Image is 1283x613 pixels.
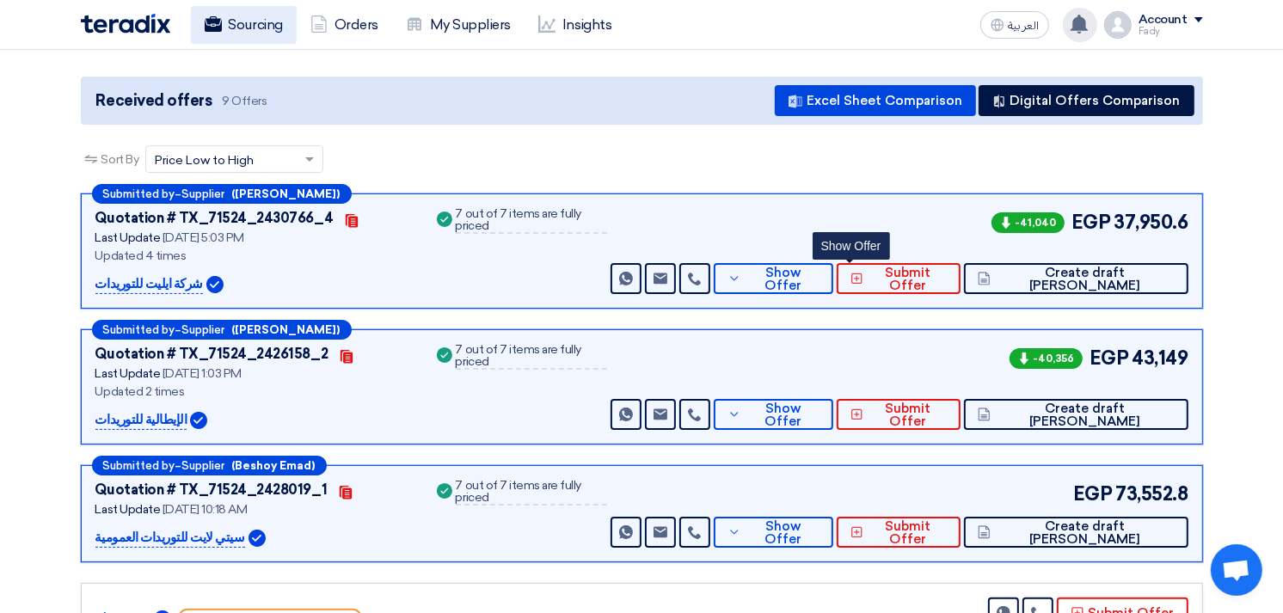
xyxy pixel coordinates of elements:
span: EGP [1090,344,1129,372]
span: Show Offer [746,520,820,546]
button: Excel Sheet Comparison [775,85,976,116]
span: Last Update [95,230,161,245]
span: Price Low to High [155,151,254,169]
p: الإيطالية للتوريدات [95,410,187,431]
button: Create draft [PERSON_NAME] [964,399,1188,430]
p: سيتي لايت للتوريدات العمومية [95,528,245,549]
img: profile_test.png [1104,11,1132,39]
button: Create draft [PERSON_NAME] [964,263,1188,294]
span: Submit Offer [868,267,947,292]
button: العربية [980,11,1049,39]
div: Open chat [1211,544,1262,596]
span: Supplier [182,324,225,335]
button: Submit Offer [837,517,961,548]
div: 7 out of 7 items are fully priced [456,208,608,234]
a: Sourcing [191,6,297,44]
div: Quotation # TX_71524_2428019_1 [95,480,328,500]
span: Submitted by [103,188,175,199]
div: Fady [1139,27,1203,36]
button: Show Offer [714,263,833,294]
span: 43,149 [1132,344,1188,372]
span: Show Offer [746,267,820,292]
div: – [92,184,352,204]
b: (Beshoy Emad) [232,460,316,471]
span: Last Update [95,502,161,517]
b: ([PERSON_NAME]) [232,188,341,199]
span: Received offers [96,89,212,113]
button: Show Offer [714,399,833,430]
div: 7 out of 7 items are fully priced [456,480,608,506]
span: Submitted by [103,460,175,471]
span: Submit Offer [868,402,947,428]
span: 73,552.8 [1115,480,1188,508]
a: My Suppliers [392,6,525,44]
span: 37,950.6 [1114,208,1188,236]
div: Quotation # TX_71524_2426158_2 [95,344,328,365]
div: Account [1139,13,1188,28]
button: Submit Offer [837,399,961,430]
span: [DATE] 10:18 AM [163,502,248,517]
img: Teradix logo [81,14,170,34]
button: Submit Offer [837,263,961,294]
span: العربية [1008,20,1039,32]
span: Create draft [PERSON_NAME] [995,402,1174,428]
button: Digital Offers Comparison [979,85,1194,116]
div: Quotation # TX_71524_2430766_4 [95,208,334,229]
span: -40,356 [1010,348,1083,369]
div: – [92,456,327,475]
span: -41,040 [991,212,1065,233]
span: 9 Offers [222,93,267,109]
span: EGP [1071,208,1111,236]
span: Show Offer [746,402,820,428]
span: Create draft [PERSON_NAME] [995,267,1174,292]
span: EGP [1073,480,1113,508]
div: – [92,320,352,340]
a: Insights [525,6,625,44]
b: ([PERSON_NAME]) [232,324,341,335]
span: Supplier [182,460,225,471]
button: Show Offer [714,517,833,548]
span: Last Update [95,366,161,381]
span: [DATE] 5:03 PM [163,230,244,245]
span: [DATE] 1:03 PM [163,366,242,381]
button: Create draft [PERSON_NAME] [964,517,1188,548]
div: Updated 2 times [95,383,413,401]
span: Sort By [101,150,139,169]
img: Verified Account [249,530,266,547]
span: Submitted by [103,324,175,335]
div: Updated 4 times [95,247,413,265]
span: Supplier [182,188,225,199]
div: Show Offer [813,232,890,260]
a: Orders [297,6,392,44]
div: 7 out of 7 items are fully priced [456,344,608,370]
img: Verified Account [190,412,207,429]
span: Create draft [PERSON_NAME] [995,520,1174,546]
span: Submit Offer [868,520,947,546]
img: Verified Account [206,276,224,293]
p: شركة ايليت للتوريدات [95,274,203,295]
